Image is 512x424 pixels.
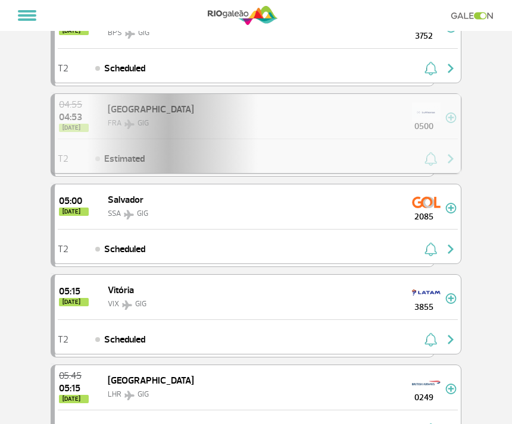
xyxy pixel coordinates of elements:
img: TAM LINHAS AEREAS [412,283,441,302]
span: [GEOGRAPHIC_DATA] [108,375,194,387]
img: GOL Transportes Aereos [412,193,441,212]
img: seta-direita-painel-voo.svg [444,332,458,347]
span: Salvador [108,194,143,206]
span: VIX [108,299,119,309]
span: 2085 [402,211,445,223]
img: seta-direita-painel-voo.svg [444,61,458,76]
span: 3855 [402,301,445,313]
span: 2025-09-27 05:45:00 [59,371,89,381]
span: GIG [138,28,149,37]
span: [DATE] [59,395,89,403]
span: 3752 [402,30,445,42]
span: GIG [138,390,149,399]
span: 0249 [402,391,445,404]
span: Scheduled [104,332,145,347]
img: sino-painel-voo.svg [424,61,437,76]
span: SSA [108,209,121,218]
span: GIG [135,299,146,309]
span: T2 [58,64,68,73]
span: [DATE] [59,298,89,306]
span: T2 [58,245,68,253]
img: mais-info-painel-voo.svg [445,203,457,213]
span: LHR [108,390,121,399]
span: [DATE] [59,208,89,216]
span: Scheduled [104,61,145,76]
span: T2 [58,335,68,344]
img: mais-info-painel-voo.svg [445,384,457,394]
span: Vitória [108,284,134,296]
img: sino-painel-voo.svg [424,242,437,256]
span: GIG [137,209,148,218]
img: British Airways [412,373,441,392]
span: 2025-09-27 05:15:00 [59,384,89,393]
span: [DATE] [59,27,89,35]
img: mais-info-painel-voo.svg [445,293,457,304]
img: sino-painel-voo.svg [424,332,437,347]
span: Scheduled [104,242,145,256]
span: 2025-09-27 05:15:00 [59,287,89,296]
span: 2025-09-27 05:00:00 [59,196,89,206]
span: BPS [108,28,122,37]
img: seta-direita-painel-voo.svg [444,242,458,256]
